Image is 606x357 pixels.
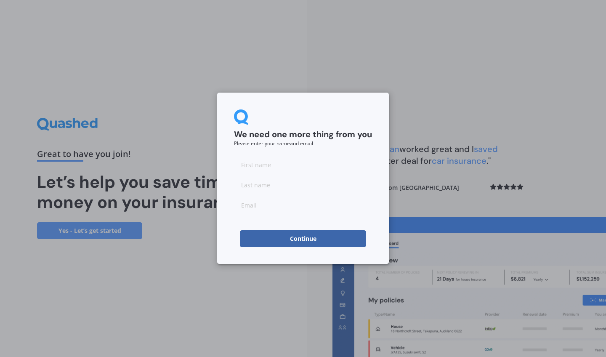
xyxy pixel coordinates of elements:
[234,176,372,193] input: Last name
[234,197,372,213] input: Email
[240,230,366,247] button: Continue
[234,130,372,141] h2: We need one more thing from you
[234,156,372,173] input: First name
[234,140,313,147] small: Please enter your name and email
